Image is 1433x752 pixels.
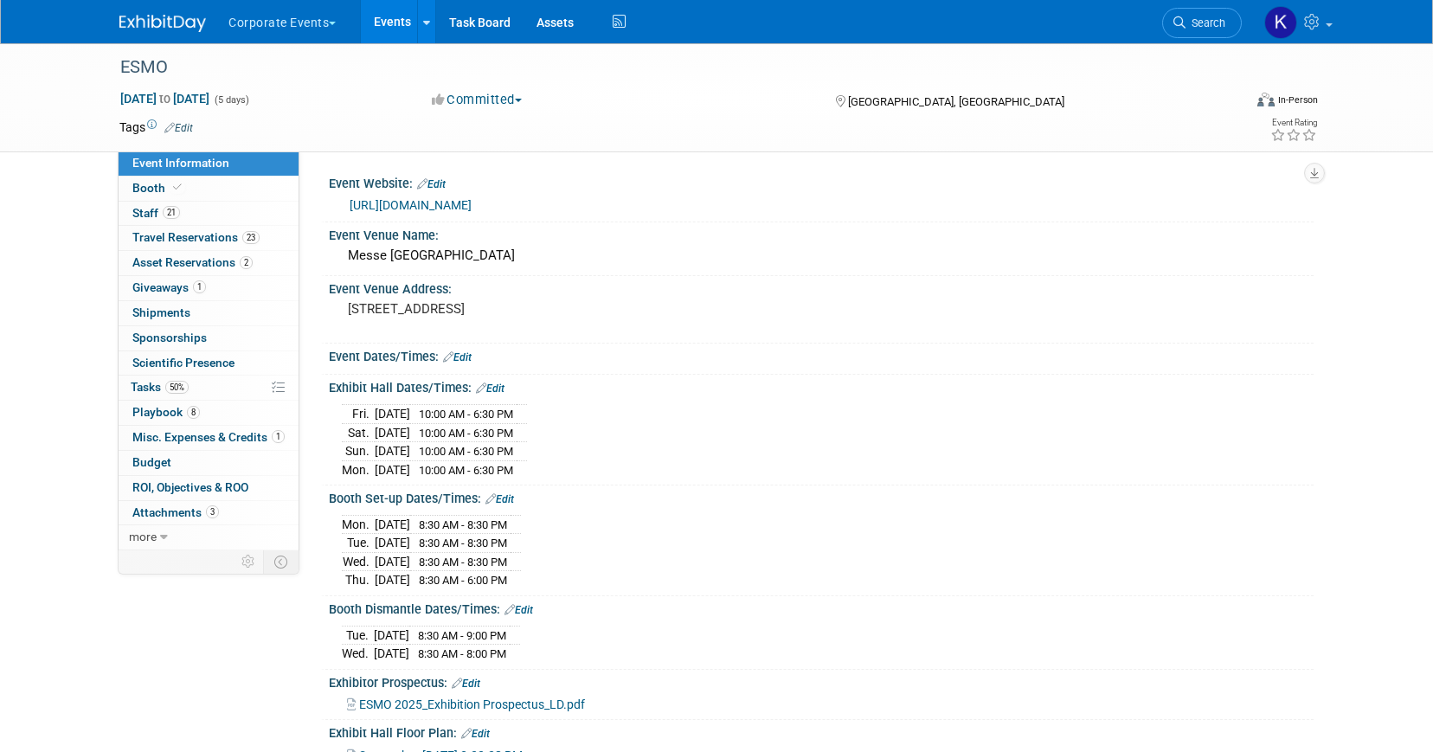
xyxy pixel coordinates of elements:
a: Scientific Presence [119,351,299,376]
td: Fri. [342,404,375,423]
a: Edit [164,122,193,134]
td: [DATE] [375,423,410,442]
div: In-Person [1277,93,1318,106]
td: Tue. [342,534,375,553]
i: Booth reservation complete [173,183,182,192]
td: Wed. [342,552,375,571]
span: 8:30 AM - 8:30 PM [419,518,507,531]
div: Event Rating [1270,119,1317,127]
td: [DATE] [375,534,410,553]
div: Booth Set-up Dates/Times: [329,485,1314,508]
a: Staff21 [119,202,299,226]
span: Attachments [132,505,219,519]
a: Edit [461,728,490,740]
pre: [STREET_ADDRESS] [348,301,720,317]
span: 3 [206,505,219,518]
div: Exhibitor Prospectus: [329,670,1314,692]
span: more [129,530,157,543]
a: Search [1162,8,1242,38]
span: ESMO 2025_Exhibition Prospectus_LD.pdf [359,697,585,711]
span: 23 [242,231,260,244]
a: Edit [443,351,472,363]
span: 1 [193,280,206,293]
div: Messe [GEOGRAPHIC_DATA] [342,242,1301,269]
span: 1 [272,430,285,443]
span: to [157,92,173,106]
div: Booth Dismantle Dates/Times: [329,596,1314,619]
td: [DATE] [374,626,409,645]
a: Booth [119,177,299,201]
a: Playbook8 [119,401,299,425]
span: Event Information [132,156,229,170]
a: more [119,525,299,550]
a: Edit [452,678,480,690]
img: Format-Inperson.png [1257,93,1275,106]
span: [GEOGRAPHIC_DATA], [GEOGRAPHIC_DATA] [848,95,1064,108]
span: 10:00 AM - 6:30 PM [419,408,513,421]
td: [DATE] [374,645,409,663]
td: [DATE] [375,404,410,423]
span: 8:30 AM - 8:30 PM [419,556,507,569]
a: Attachments3 [119,501,299,525]
span: 8:30 AM - 8:30 PM [419,537,507,550]
td: Toggle Event Tabs [264,550,299,573]
td: [DATE] [375,552,410,571]
img: ExhibitDay [119,15,206,32]
span: 8:30 AM - 9:00 PM [418,629,506,642]
span: Asset Reservations [132,255,253,269]
a: Edit [504,604,533,616]
span: Staff [132,206,180,220]
span: Budget [132,455,171,469]
a: Event Information [119,151,299,176]
span: 8:30 AM - 6:00 PM [419,574,507,587]
a: Shipments [119,301,299,325]
div: Event Dates/Times: [329,344,1314,366]
a: [URL][DOMAIN_NAME] [350,198,472,212]
a: Giveaways1 [119,276,299,300]
div: Exhibit Hall Dates/Times: [329,375,1314,397]
td: [DATE] [375,460,410,479]
a: Edit [476,382,504,395]
span: 10:00 AM - 6:30 PM [419,445,513,458]
a: Edit [417,178,446,190]
span: [DATE] [DATE] [119,91,210,106]
td: Sat. [342,423,375,442]
span: Search [1186,16,1225,29]
a: Asset Reservations2 [119,251,299,275]
span: 10:00 AM - 6:30 PM [419,464,513,477]
a: Budget [119,451,299,475]
span: Tasks [131,380,189,394]
span: Sponsorships [132,331,207,344]
button: Committed [426,91,529,109]
td: Thu. [342,571,375,589]
span: 2 [240,256,253,269]
span: (5 days) [213,94,249,106]
img: Keirsten Davis [1264,6,1297,39]
span: Giveaways [132,280,206,294]
td: [DATE] [375,571,410,589]
div: Event Venue Name: [329,222,1314,244]
a: ESMO 2025_Exhibition Prospectus_LD.pdf [347,697,585,711]
span: 21 [163,206,180,219]
a: Sponsorships [119,326,299,350]
div: Event Venue Address: [329,276,1314,298]
span: 10:00 AM - 6:30 PM [419,427,513,440]
a: ROI, Objectives & ROO [119,476,299,500]
td: Tue. [342,626,374,645]
span: Misc. Expenses & Credits [132,430,285,444]
td: [DATE] [375,442,410,461]
div: ESMO [114,52,1216,83]
div: Event Format [1140,90,1318,116]
td: Personalize Event Tab Strip [234,550,264,573]
a: Travel Reservations23 [119,226,299,250]
td: Mon. [342,515,375,534]
span: 8:30 AM - 8:00 PM [418,647,506,660]
div: Event Website: [329,170,1314,193]
span: ROI, Objectives & ROO [132,480,248,494]
span: Playbook [132,405,200,419]
span: Shipments [132,305,190,319]
div: Exhibit Hall Floor Plan: [329,720,1314,742]
span: 50% [165,381,189,394]
td: Tags [119,119,193,136]
a: Edit [485,493,514,505]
